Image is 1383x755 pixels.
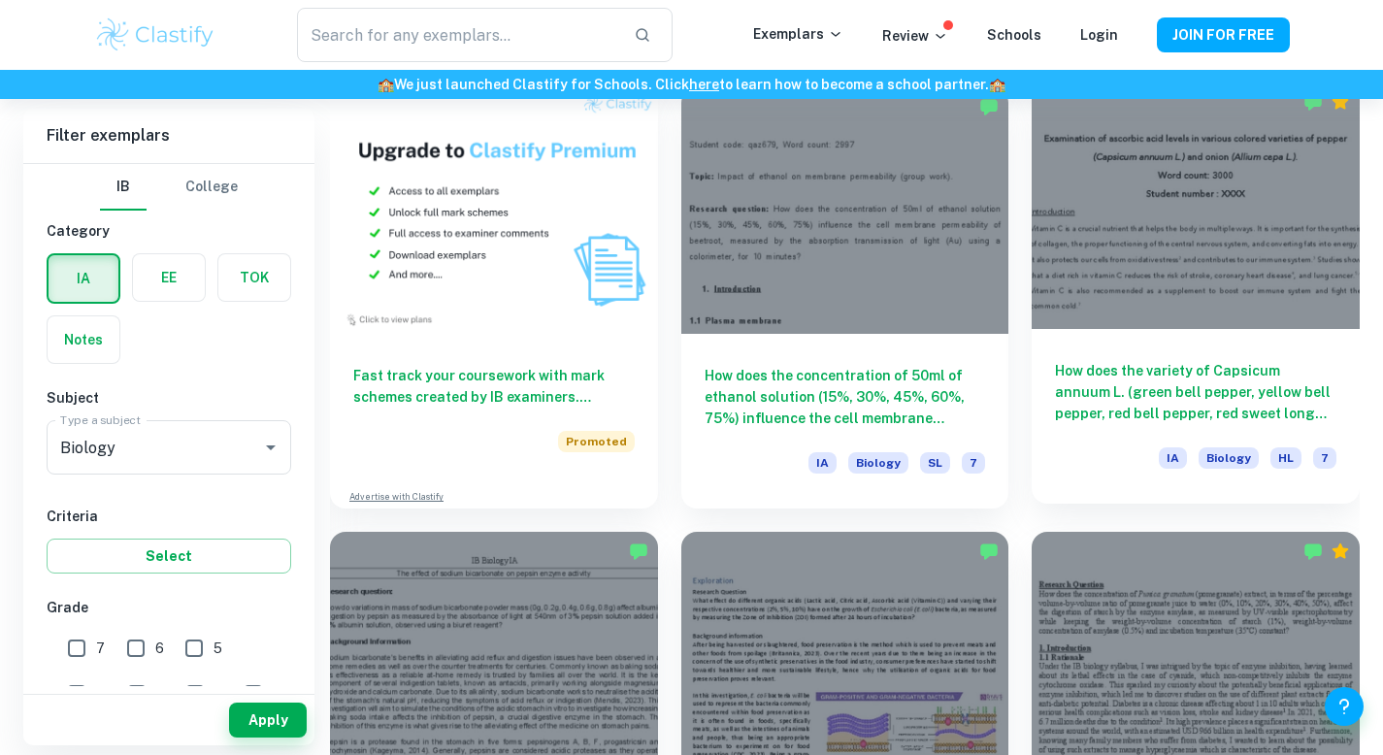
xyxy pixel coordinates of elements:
[681,87,1009,508] a: How does the concentration of 50ml of ethanol solution (15%, 30%, 45%, 60%, 75%) influence the ce...
[47,597,291,618] h6: Grade
[1080,27,1118,43] a: Login
[705,365,986,429] h6: How does the concentration of 50ml of ethanol solution (15%, 30%, 45%, 60%, 75%) influence the ce...
[848,452,908,474] span: Biology
[1331,542,1350,561] div: Premium
[1157,17,1290,52] button: JOIN FOR FREE
[94,16,217,54] img: Clastify logo
[979,542,999,561] img: Marked
[96,683,106,705] span: 4
[100,164,238,211] div: Filter type choice
[558,431,635,452] span: Promoted
[47,539,291,574] button: Select
[49,255,118,302] button: IA
[1325,687,1364,726] button: Help and Feedback
[297,8,617,62] input: Search for any exemplars...
[353,365,635,408] h6: Fast track your coursework with mark schemes created by IB examiners. Upgrade now
[1331,92,1350,112] div: Premium
[989,77,1005,92] span: 🏫
[1270,447,1301,469] span: HL
[962,452,985,474] span: 7
[1303,92,1323,112] img: Marked
[100,164,147,211] button: IB
[185,164,238,211] button: College
[218,254,290,301] button: TOK
[47,220,291,242] h6: Category
[23,109,314,163] h6: Filter exemplars
[330,87,658,333] img: Thumbnail
[156,683,165,705] span: 3
[1032,87,1360,508] a: How does the variety of Capsicum annuum L. (green bell pepper, yellow bell pepper, red bell peppe...
[1159,447,1187,469] span: IA
[349,490,444,504] a: Advertise with Clastify
[979,97,999,116] img: Marked
[96,638,105,659] span: 7
[1055,360,1336,424] h6: How does the variety of Capsicum annuum L. (green bell pepper, yellow bell pepper, red bell peppe...
[629,542,648,561] img: Marked
[1199,447,1259,469] span: Biology
[133,254,205,301] button: EE
[214,638,222,659] span: 5
[689,77,719,92] a: here
[214,683,222,705] span: 2
[987,27,1041,43] a: Schools
[1313,447,1336,469] span: 7
[257,434,284,461] button: Open
[1303,542,1323,561] img: Marked
[273,683,279,705] span: 1
[378,77,394,92] span: 🏫
[229,703,307,738] button: Apply
[47,506,291,527] h6: Criteria
[753,23,843,45] p: Exemplars
[920,452,950,474] span: SL
[808,452,837,474] span: IA
[4,74,1379,95] h6: We just launched Clastify for Schools. Click to learn how to become a school partner.
[882,25,948,47] p: Review
[48,316,119,363] button: Notes
[47,387,291,409] h6: Subject
[60,411,141,428] label: Type a subject
[155,638,164,659] span: 6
